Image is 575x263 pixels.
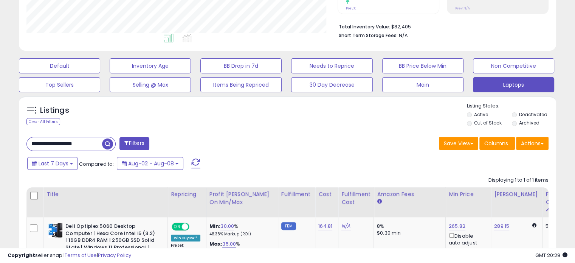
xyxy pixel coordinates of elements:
button: BB Price Below Min [382,58,463,73]
small: Amazon Fees. [377,198,381,205]
div: 500 [546,223,569,230]
button: Items Being Repriced [200,77,282,92]
div: Min Price [449,190,488,198]
div: Repricing [171,190,203,198]
div: Title [46,190,164,198]
span: Last 7 Days [39,160,68,167]
button: 30 Day Decrease [291,77,372,92]
div: % [209,241,272,255]
div: % [209,223,272,237]
button: Main [382,77,463,92]
span: N/A [399,32,408,39]
div: Disable auto adjust min [449,232,485,254]
small: FBM [281,222,296,230]
div: Clear All Filters [26,118,60,125]
button: Last 7 Days [27,157,78,170]
a: 265.82 [449,223,465,230]
button: Columns [479,137,515,150]
label: Archived [519,120,539,126]
button: Laptops [473,77,554,92]
button: Selling @ Max [110,77,191,92]
label: Deactivated [519,111,547,118]
a: Privacy Policy [98,252,131,259]
button: Inventory Age [110,58,191,73]
div: Fulfillment Cost [341,190,370,206]
b: Min: [209,223,221,230]
span: OFF [188,224,200,230]
small: Prev: N/A [455,6,470,11]
button: Default [19,58,100,73]
b: Total Inventory Value: [339,23,390,30]
span: Columns [484,140,508,147]
b: Short Term Storage Fees: [339,32,398,39]
div: Cost [318,190,335,198]
div: Displaying 1 to 1 of 1 items [488,177,549,184]
span: ON [172,224,182,230]
button: Non Competitive [473,58,554,73]
div: Fulfillable Quantity [546,190,572,206]
div: Win BuyBox * [171,235,200,241]
small: Prev: 0 [346,6,356,11]
a: 30.00 [220,223,234,230]
button: Needs to Reprice [291,58,372,73]
strong: Copyright [8,252,35,259]
span: Compared to: [79,160,114,168]
a: 35.00 [222,240,236,248]
p: 48.38% Markup (ROI) [209,232,272,237]
a: 289.15 [494,223,509,230]
div: Profit [PERSON_NAME] on Min/Max [209,190,275,206]
div: Amazon Fees [377,190,442,198]
button: Save View [439,137,478,150]
span: Aug-02 - Aug-08 [128,160,174,167]
a: 164.81 [318,223,332,230]
button: Top Sellers [19,77,100,92]
a: Terms of Use [65,252,97,259]
button: Filters [119,137,149,150]
span: 2025-08-16 20:29 GMT [535,252,567,259]
label: Active [474,111,488,118]
b: Max: [209,240,223,247]
button: Actions [516,137,549,150]
div: Fulfillment [281,190,312,198]
button: BB Drop in 7d [200,58,282,73]
div: 8% [377,223,440,230]
div: [PERSON_NAME] [494,190,539,198]
p: Listing States: [467,103,556,110]
div: seller snap | | [8,252,131,259]
th: The percentage added to the cost of goods (COGS) that forms the calculator for Min & Max prices. [206,187,278,217]
img: 51lVpV9eXrL._SL40_.jpg [48,223,64,238]
a: N/A [341,223,350,230]
h5: Listings [40,105,69,116]
div: $0.30 min [377,230,440,237]
label: Out of Stock [474,120,502,126]
button: Aug-02 - Aug-08 [117,157,183,170]
li: $82,405 [339,22,543,31]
